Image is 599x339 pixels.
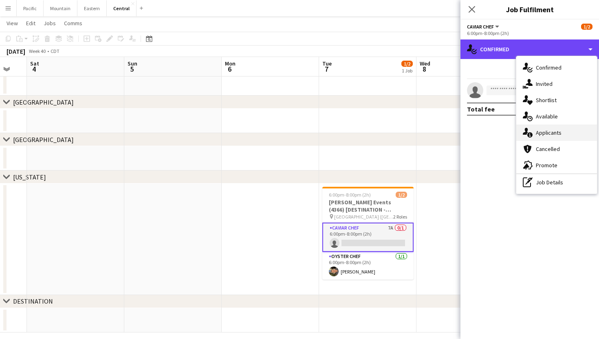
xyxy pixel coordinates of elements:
a: Edit [23,18,39,28]
div: 6:00pm-8:00pm (2h) [467,30,592,36]
div: [US_STATE] [13,173,46,181]
span: Cancelled [536,145,560,153]
div: CDT [51,48,59,54]
span: Sun [128,60,137,67]
span: Wed [420,60,430,67]
a: View [3,18,21,28]
div: [DATE] [7,47,25,55]
span: 8 [418,64,430,74]
button: Eastern [77,0,107,16]
span: Jobs [44,20,56,27]
span: Available [536,113,558,120]
span: 2 Roles [393,214,407,220]
div: Job Details [516,174,597,190]
span: [GEOGRAPHIC_DATA] ([GEOGRAPHIC_DATA], [GEOGRAPHIC_DATA]) [334,214,393,220]
span: Tue [322,60,332,67]
span: 1/2 [401,61,413,67]
button: Pacific [17,0,44,16]
div: [GEOGRAPHIC_DATA] [13,98,74,106]
span: 6:00pm-8:00pm (2h) [329,192,371,198]
div: DESTINATION [13,297,53,305]
span: 5 [126,64,137,74]
a: Comms [61,18,86,28]
h3: Job Fulfilment [460,4,599,15]
app-job-card: 6:00pm-8:00pm (2h)1/2[PERSON_NAME] Events (4366) [DESTINATION - [GEOGRAPHIC_DATA], [GEOGRAPHIC_DA... [322,187,414,280]
span: Edit [26,20,35,27]
span: Week 40 [27,48,47,54]
span: Mon [225,60,236,67]
div: Confirmed [460,39,599,59]
button: Caviar Chef [467,24,500,30]
a: Jobs [40,18,59,28]
span: View [7,20,18,27]
span: Confirmed [536,64,562,71]
span: Comms [64,20,82,27]
div: 1 Job [402,68,412,74]
span: Shortlist [536,96,557,104]
span: 1/2 [396,192,407,198]
div: [GEOGRAPHIC_DATA] [13,136,74,144]
span: Invited [536,80,553,87]
app-card-role: Caviar Chef7A0/16:00pm-8:00pm (2h) [322,223,414,252]
app-card-role: Oyster Chef1/16:00pm-8:00pm (2h)[PERSON_NAME] [322,252,414,280]
span: Applicants [536,129,562,136]
span: 6 [224,64,236,74]
h3: [PERSON_NAME] Events (4366) [DESTINATION - [GEOGRAPHIC_DATA], [GEOGRAPHIC_DATA]] [322,199,414,213]
button: Central [107,0,137,16]
span: Sat [30,60,39,67]
span: 4 [29,64,39,74]
span: 7 [321,64,332,74]
span: 1/2 [581,24,592,30]
button: Mountain [44,0,77,16]
div: Total fee [467,105,495,113]
span: Caviar Chef [467,24,494,30]
span: Promote [536,162,557,169]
